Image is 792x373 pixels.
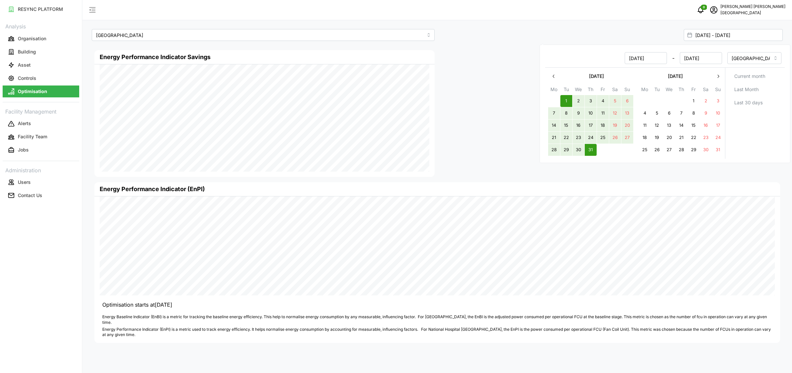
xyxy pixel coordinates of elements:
[102,327,775,338] p: Energy Performance Indicator (EnPI) is a metric used to track energy efficiency. It helps normali...
[688,132,700,144] button: 22 August 2025
[609,132,621,144] button: 26 July 2025
[597,120,609,132] button: 18 July 2025
[720,10,785,16] p: [GEOGRAPHIC_DATA]
[621,95,633,107] button: 6 July 2025
[3,45,79,58] a: Building
[728,97,782,109] button: Last 30 days
[3,176,79,189] a: Users
[585,120,597,132] button: 17 July 2025
[712,120,724,132] button: 17 August 2025
[676,108,687,119] button: 7 August 2025
[18,120,31,127] p: Alerts
[609,108,621,119] button: 12 July 2025
[3,58,79,72] a: Asset
[584,85,597,95] th: Th
[663,108,675,119] button: 6 August 2025
[3,21,79,31] p: Analysis
[663,120,675,132] button: 13 August 2025
[3,165,79,175] p: Administration
[548,52,722,64] div: -
[712,108,724,119] button: 10 August 2025
[18,192,42,199] p: Contact Us
[734,71,765,82] span: Current month
[18,49,36,55] p: Building
[700,132,712,144] button: 23 August 2025
[3,85,79,97] button: Optimisation
[597,108,609,119] button: 11 July 2025
[18,62,31,68] p: Asset
[3,189,79,201] button: Contact Us
[18,133,47,140] p: Facility Team
[675,85,687,95] th: Th
[687,85,700,95] th: Fr
[651,120,663,132] button: 12 August 2025
[700,95,712,107] button: 2 August 2025
[688,95,700,107] button: 1 August 2025
[688,120,700,132] button: 15 August 2025
[676,144,687,156] button: 28 August 2025
[548,132,560,144] button: 21 July 2025
[102,314,775,325] p: Energy Baseline Indicator (EnBI) is a metric for tracking the baseline energy efficiency. This he...
[3,32,79,45] a: Organisation
[573,120,584,132] button: 16 July 2025
[700,144,712,156] button: 30 August 2025
[585,95,597,107] button: 3 July 2025
[3,85,79,98] a: Optimisation
[621,120,633,132] button: 20 July 2025
[585,108,597,119] button: 10 July 2025
[639,120,651,132] button: 11 August 2025
[597,95,609,107] button: 4 July 2025
[100,185,205,193] h4: Energy Performance Indicator (EnPI)
[621,85,633,95] th: Su
[548,144,560,156] button: 28 July 2025
[560,85,572,95] th: Tu
[597,132,609,144] button: 25 July 2025
[560,108,572,119] button: 8 July 2025
[3,3,79,16] a: RESYNC PLATFORM
[3,131,79,143] button: Facility Team
[3,118,79,130] button: Alerts
[639,85,651,95] th: Mo
[712,132,724,144] button: 24 August 2025
[3,189,79,202] a: Contact Us
[3,144,79,156] button: Jobs
[609,95,621,107] button: 5 July 2025
[560,144,572,156] button: 29 July 2025
[102,301,775,309] p: Optimisation starts at [DATE]
[3,72,79,85] a: Controls
[609,120,621,132] button: 19 July 2025
[663,85,675,95] th: We
[734,84,759,95] span: Last Month
[572,85,584,95] th: We
[3,117,79,130] a: Alerts
[639,132,651,144] button: 18 August 2025
[728,70,782,82] button: Current month
[3,176,79,188] button: Users
[712,95,724,107] button: 3 August 2025
[3,106,79,116] p: Facility Management
[548,108,560,119] button: 7 July 2025
[3,3,79,15] button: RESYNC PLATFORM
[18,88,47,95] p: Optimisation
[700,120,712,132] button: 16 August 2025
[663,132,675,144] button: 20 August 2025
[18,147,29,153] p: Jobs
[597,85,609,95] th: Fr
[728,84,782,95] button: Last Month
[707,3,720,17] button: schedule
[585,144,597,156] button: 31 July 2025
[639,70,712,82] button: [DATE]
[3,46,79,58] button: Building
[676,120,687,132] button: 14 August 2025
[703,5,705,10] span: 0
[621,108,633,119] button: 13 July 2025
[3,33,79,45] button: Organisation
[651,85,663,95] th: Tu
[676,132,687,144] button: 21 August 2025
[560,120,572,132] button: 15 July 2025
[560,95,572,107] button: 1 July 2025
[18,179,31,186] p: Users
[548,120,560,132] button: 14 July 2025
[700,108,712,119] button: 9 August 2025
[639,144,651,156] button: 25 August 2025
